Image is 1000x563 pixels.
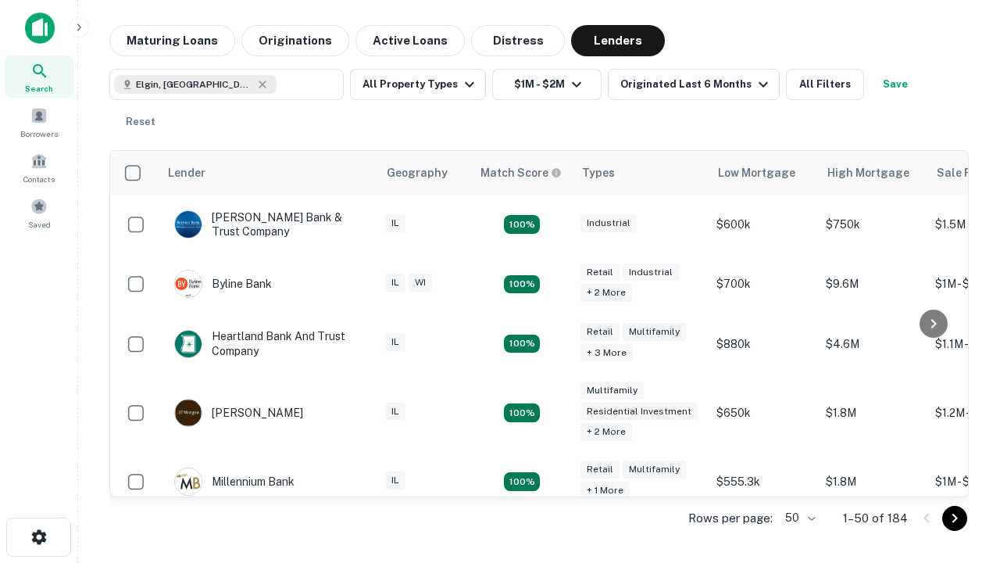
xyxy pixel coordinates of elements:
div: [PERSON_NAME] [174,399,303,427]
button: Save your search to get updates of matches that match your search criteria. [870,69,920,100]
th: Capitalize uses an advanced AI algorithm to match your search with the best lender. The match sco... [471,151,573,195]
div: 50 [779,507,818,529]
img: picture [175,271,202,297]
div: IL [385,472,405,489]
th: Types [573,151,709,195]
button: $1M - $2M [492,69,602,100]
img: picture [175,211,202,238]
div: WI [409,274,432,292]
a: Search [5,56,73,98]
button: Originations [241,25,349,56]
div: + 2 more [580,284,632,302]
div: + 1 more [580,482,630,500]
td: $9.6M [818,254,927,314]
div: Heartland Bank And Trust Company [174,329,362,357]
div: IL [385,333,405,351]
div: + 3 more [580,344,633,362]
div: Types [582,163,615,182]
div: Low Mortgage [718,163,795,182]
a: Borrowers [5,101,73,143]
button: Active Loans [355,25,465,56]
p: Rows per page: [688,509,773,528]
div: IL [385,403,405,421]
span: Saved [28,218,51,231]
div: Industrial [623,264,679,281]
td: $555.3k [709,452,818,511]
div: High Mortgage [827,163,909,182]
a: Contacts [5,146,73,188]
td: $600k [709,195,818,254]
span: Search [25,82,53,95]
button: All Filters [786,69,864,100]
div: Originated Last 6 Months [620,75,773,94]
img: picture [175,331,202,357]
div: Retail [580,461,620,479]
div: Lender [168,163,205,182]
img: capitalize-icon.png [25,13,55,44]
td: $700k [709,254,818,314]
button: Maturing Loans [109,25,235,56]
button: All Property Types [350,69,486,100]
div: [PERSON_NAME] Bank & Trust Company [174,210,362,238]
th: Lender [159,151,377,195]
th: High Mortgage [818,151,927,195]
div: Matching Properties: 19, hasApolloMatch: undefined [504,335,540,353]
button: Go to next page [942,506,967,531]
h6: Match Score [480,164,559,181]
td: $650k [709,374,818,453]
button: Reset [116,106,166,138]
span: Elgin, [GEOGRAPHIC_DATA], [GEOGRAPHIC_DATA] [136,77,253,91]
td: $1.8M [818,374,927,453]
div: Millennium Bank [174,468,295,496]
button: Originated Last 6 Months [608,69,780,100]
div: Industrial [580,214,637,232]
div: + 2 more [580,423,632,441]
iframe: Chat Widget [922,438,1000,513]
p: 1–50 of 184 [843,509,908,528]
td: $4.6M [818,314,927,373]
div: Byline Bank [174,270,272,298]
td: $1.8M [818,452,927,511]
div: Multifamily [623,323,686,341]
div: Retail [580,264,620,281]
div: Matching Properties: 20, hasApolloMatch: undefined [504,275,540,294]
a: Saved [5,192,73,234]
th: Low Mortgage [709,151,818,195]
img: picture [175,400,202,426]
div: Residential Investment [580,403,698,421]
div: Multifamily [580,382,644,400]
div: Capitalize uses an advanced AI algorithm to match your search with the best lender. The match sco... [480,164,562,181]
span: Borrowers [20,127,58,140]
td: $880k [709,314,818,373]
button: Distress [471,25,565,56]
div: Retail [580,323,620,341]
button: Lenders [571,25,665,56]
td: $750k [818,195,927,254]
div: IL [385,274,405,292]
img: picture [175,468,202,495]
th: Geography [377,151,471,195]
span: Contacts [23,173,55,185]
div: Multifamily [623,461,686,479]
div: IL [385,214,405,232]
div: Geography [387,163,448,182]
div: Matching Properties: 16, hasApolloMatch: undefined [504,472,540,491]
div: Matching Properties: 25, hasApolloMatch: undefined [504,403,540,422]
div: Matching Properties: 28, hasApolloMatch: undefined [504,215,540,234]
